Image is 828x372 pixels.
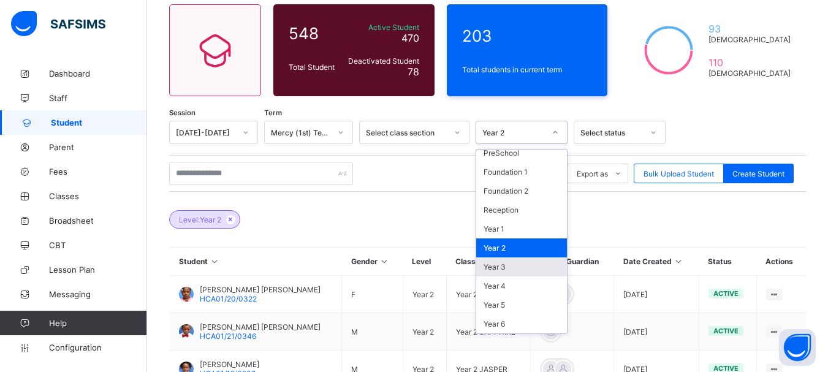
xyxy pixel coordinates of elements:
div: Year 1 [476,219,567,238]
button: Open asap [779,329,816,366]
div: PreSchool [476,143,567,162]
div: Select class section [366,128,447,137]
div: [DATE]-[DATE] [176,128,235,137]
span: 110 [708,56,791,69]
span: HCA01/21/0346 [200,332,256,341]
i: Sort in Ascending Order [674,257,684,266]
div: Foundation 2 [476,181,567,200]
th: Parent/Guardian [530,248,613,276]
span: Deactivated Student [346,56,419,66]
span: [PERSON_NAME] [200,360,259,369]
span: Broadsheet [49,216,147,226]
span: active [713,289,739,298]
span: Bulk Upload Student [644,169,714,178]
td: Year 2 [403,276,446,313]
td: F [342,276,403,313]
th: Actions [756,248,806,276]
span: 93 [708,23,791,35]
th: Status [699,248,756,276]
span: Messaging [49,289,147,299]
i: Sort in Ascending Order [379,257,390,266]
div: Year 3 [476,257,567,276]
div: Year 6 [476,314,567,333]
div: Mercy (1st) Term [271,128,330,137]
th: Gender [342,248,403,276]
span: Classes [49,191,147,201]
span: Total students in current term [462,65,593,74]
td: M [342,313,403,351]
span: Student [51,118,147,127]
td: [DATE] [614,276,699,313]
td: [DATE] [614,313,699,351]
div: Year 4 [476,276,567,295]
span: Help [49,318,146,328]
div: Year 2 [476,238,567,257]
span: 548 [289,24,340,43]
span: Session [169,108,196,117]
div: Foundation 1 [476,162,567,181]
span: [DEMOGRAPHIC_DATA] [708,69,791,78]
th: Student [170,248,342,276]
span: Staff [49,93,147,103]
span: Configuration [49,343,146,352]
span: active [713,327,739,335]
span: 470 [401,32,419,44]
div: Reception [476,200,567,219]
span: HCA01/20/0322 [200,294,257,303]
td: Year 2 JASPER [446,276,530,313]
div: Total Student [286,59,343,75]
div: Select status [580,128,643,137]
span: Lesson Plan [49,265,147,275]
i: Sort in Ascending Order [210,257,220,266]
span: Export as [577,169,608,178]
span: Create Student [732,169,784,178]
th: Date Created [614,248,699,276]
td: Year 2 SAPPHIRE [446,313,530,351]
div: Year 5 [476,295,567,314]
span: Fees [49,167,147,177]
span: Level: Year 2 [179,215,221,224]
div: Year 2 [482,128,545,137]
img: safsims [11,11,105,37]
th: Level [403,248,446,276]
span: [DEMOGRAPHIC_DATA] [708,35,791,44]
span: 78 [408,66,419,78]
span: CBT [49,240,147,250]
span: [PERSON_NAME] [PERSON_NAME] [200,285,321,294]
span: Parent [49,142,147,152]
th: Class [446,248,530,276]
td: Year 2 [403,313,446,351]
span: Active Student [346,23,419,32]
span: Dashboard [49,69,147,78]
span: [PERSON_NAME] [PERSON_NAME] [200,322,321,332]
span: 203 [462,26,593,45]
span: Term [264,108,282,117]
